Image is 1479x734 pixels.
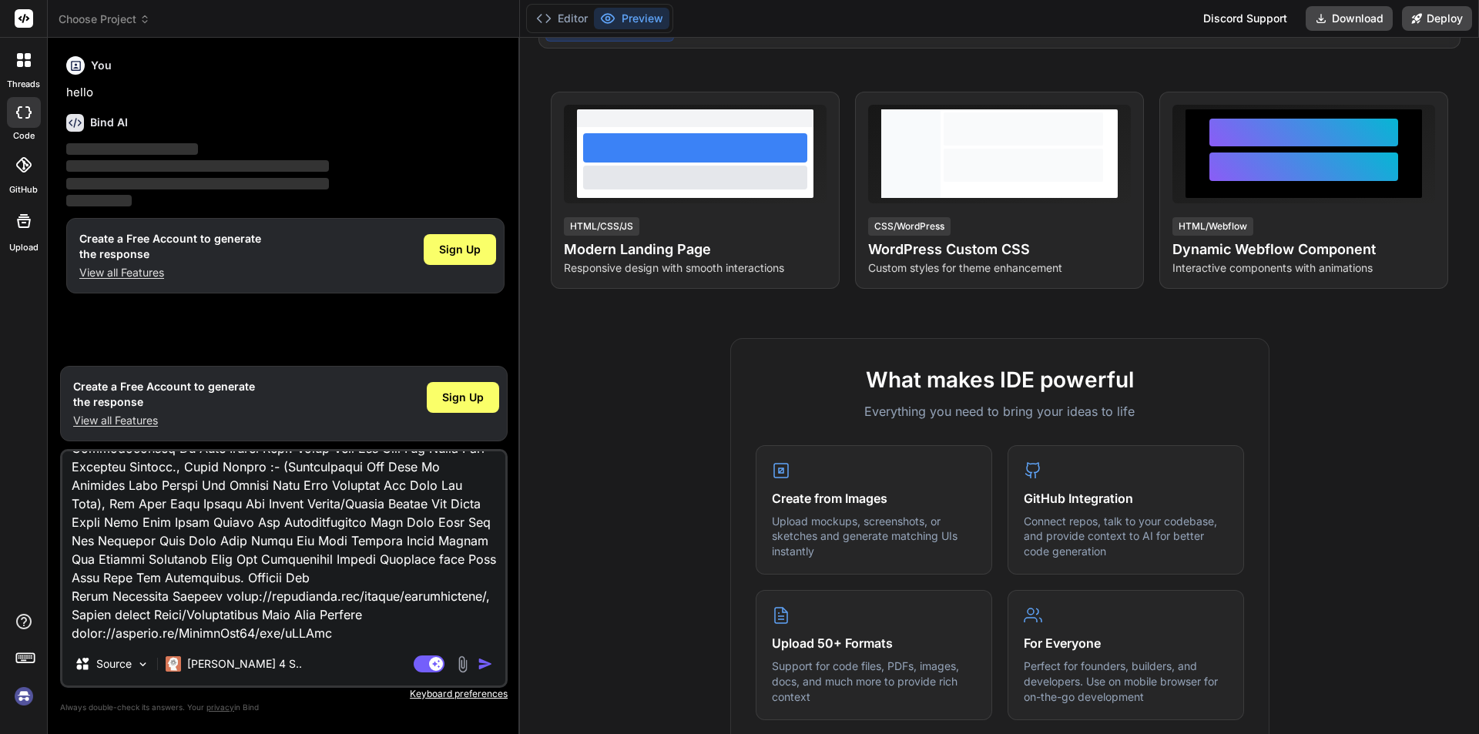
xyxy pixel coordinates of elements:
[1024,634,1228,652] h4: For Everyone
[66,178,329,189] span: ‌
[454,655,471,673] img: attachment
[530,8,594,29] button: Editor
[564,217,639,236] div: HTML/CSS/JS
[60,700,508,715] p: Always double-check its answers. Your in Bind
[66,160,329,172] span: ‌
[868,239,1131,260] h4: WordPress Custom CSS
[442,390,484,405] span: Sign Up
[1402,6,1472,31] button: Deploy
[1172,217,1253,236] div: HTML/Webflow
[756,402,1244,421] p: Everything you need to bring your ideas to life
[60,688,508,700] p: Keyboard preferences
[9,241,39,254] label: Upload
[1024,514,1228,559] p: Connect repos, talk to your codebase, and provide context to AI for better code generation
[1024,489,1228,508] h4: GitHub Integration
[478,656,493,672] img: icon
[439,242,481,257] span: Sign Up
[772,659,976,704] p: Support for code files, PDFs, images, docs, and much more to provide rich context
[756,364,1244,396] h2: What makes IDE powerful
[206,702,234,712] span: privacy
[73,379,255,410] h1: Create a Free Account to generate the response
[90,115,128,130] h6: Bind AI
[9,183,38,196] label: GitHub
[868,217,951,236] div: CSS/WordPress
[166,656,181,672] img: Claude 4 Sonnet
[1024,659,1228,704] p: Perfect for founders, builders, and developers. Use on mobile browser for on-the-go development
[59,12,150,27] span: Choose Project
[187,656,302,672] p: [PERSON_NAME] 4 S..
[66,195,132,206] span: ‌
[772,634,976,652] h4: Upload 50+ Formats
[1172,260,1435,276] p: Interactive components with animations
[1194,6,1296,31] div: Discord Support
[79,265,261,280] p: View all Features
[13,129,35,142] label: code
[11,683,37,709] img: signin
[66,143,198,155] span: ‌
[564,239,827,260] h4: Modern Landing Page
[62,451,505,642] textarea: Loremip Dolo Sitametcon Adipisci Elitsed Do EIU, TEMP Inc Utla Etdol Magnaaliqua Enimadmi Ven Qui...
[96,656,132,672] p: Source
[136,658,149,671] img: Pick Models
[772,489,976,508] h4: Create from Images
[66,84,505,102] p: hello
[1172,239,1435,260] h4: Dynamic Webflow Component
[1306,6,1393,31] button: Download
[594,8,669,29] button: Preview
[73,413,255,428] p: View all Features
[772,514,976,559] p: Upload mockups, screenshots, or sketches and generate matching UIs instantly
[564,260,827,276] p: Responsive design with smooth interactions
[868,260,1131,276] p: Custom styles for theme enhancement
[7,78,40,91] label: threads
[91,58,112,73] h6: You
[79,231,261,262] h1: Create a Free Account to generate the response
